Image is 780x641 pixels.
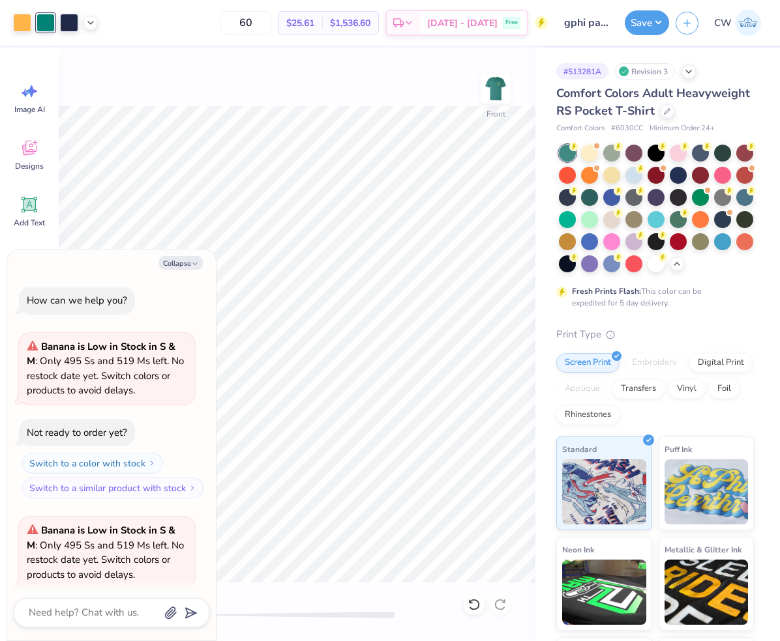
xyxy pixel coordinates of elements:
[572,286,641,296] strong: Fresh Prints Flash:
[611,123,643,134] span: # 6030CC
[625,10,669,35] button: Save
[562,459,646,524] img: Standard
[623,353,685,373] div: Embroidery
[735,10,761,36] img: Charlotte Wilson
[562,543,594,556] span: Neon Ink
[14,218,45,228] span: Add Text
[556,405,620,425] div: Rhinestones
[286,16,314,30] span: $25.61
[554,10,618,36] input: Untitled Design
[22,453,163,474] button: Switch to a color with stock
[27,524,184,581] span: : Only 495 Ss and 519 Ms left. No restock date yet. Switch colors or products to avoid delays.
[27,340,184,397] span: : Only 495 Ss and 519 Ms left. No restock date yet. Switch colors or products to avoid delays.
[708,10,767,36] a: CW
[689,353,753,373] div: Digital Print
[572,285,732,309] div: This color can be expedited for 5 day delivery.
[27,340,175,368] strong: Banana is Low in Stock in S & M
[650,123,715,134] span: Minimum Order: 24 +
[27,524,175,552] strong: Banana is Low in Stock in S & M
[562,560,646,625] img: Neon Ink
[505,18,518,27] span: Free
[665,442,692,456] span: Puff Ink
[427,16,498,30] span: [DATE] - [DATE]
[556,379,608,399] div: Applique
[188,484,196,492] img: Switch to a similar product with stock
[562,442,597,456] span: Standard
[615,63,675,79] div: Revision 3
[556,353,620,373] div: Screen Print
[556,63,608,79] div: # 513281A
[14,104,45,115] span: Image AI
[487,108,505,120] div: Front
[556,123,605,134] span: Comfort Colors
[22,477,203,498] button: Switch to a similar product with stock
[15,161,44,171] span: Designs
[556,327,754,342] div: Print Type
[27,294,127,307] div: How can we help you?
[483,76,509,102] img: Front
[665,560,749,625] img: Metallic & Glitter Ink
[159,256,203,270] button: Collapse
[665,543,742,556] span: Metallic & Glitter Ink
[665,459,749,524] img: Puff Ink
[27,426,127,439] div: Not ready to order yet?
[556,85,750,119] span: Comfort Colors Adult Heavyweight RS Pocket T-Shirt
[612,379,665,399] div: Transfers
[709,379,740,399] div: Foil
[330,16,370,30] span: $1,536.60
[220,11,271,35] input: – –
[148,459,156,467] img: Switch to a color with stock
[668,379,705,399] div: Vinyl
[714,16,732,31] span: CW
